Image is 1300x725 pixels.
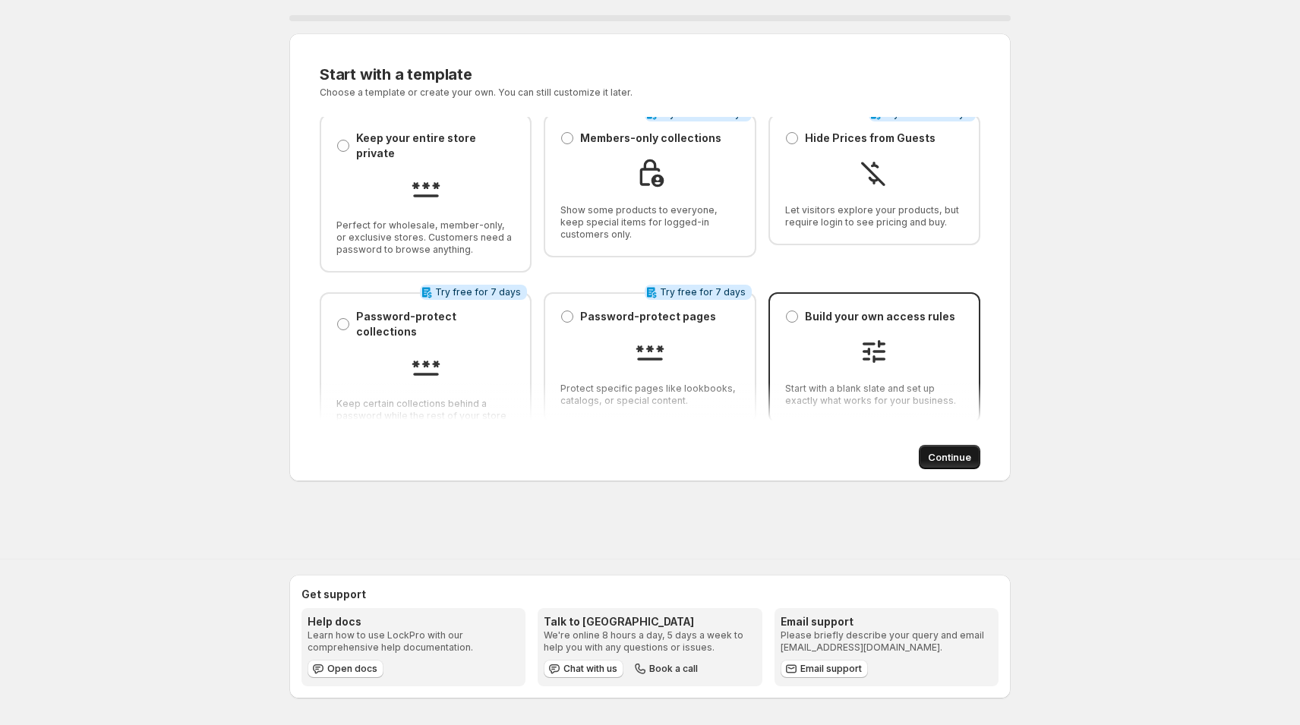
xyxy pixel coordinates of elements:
p: Learn how to use LockPro with our comprehensive help documentation. [308,629,519,654]
span: Keep certain collections behind a password while the rest of your store is open. [336,398,515,434]
button: Chat with us [544,660,623,678]
p: Choose a template or create your own. You can still customize it later. [320,87,800,99]
span: Try free for 7 days [660,286,746,298]
img: Build your own access rules [859,336,889,367]
button: Continue [919,445,980,469]
span: Email support [800,663,862,675]
img: Hide Prices from Guests [859,158,889,188]
span: Protect specific pages like lookbooks, catalogs, or special content. [560,383,739,407]
p: Please briefly describe your query and email [EMAIL_ADDRESS][DOMAIN_NAME]. [781,629,992,654]
h2: Get support [301,587,999,602]
span: Open docs [327,663,377,675]
p: We're online 8 hours a day, 5 days a week to help you with any questions or issues. [544,629,756,654]
span: Continue [928,449,971,465]
span: Perfect for wholesale, member-only, or exclusive stores. Customers need a password to browse anyt... [336,219,515,256]
p: Members-only collections [580,131,721,146]
h3: Email support [781,614,992,629]
span: Show some products to everyone, keep special items for logged-in customers only. [560,204,739,241]
img: Password-protect pages [635,336,665,367]
span: Let visitors explore your products, but require login to see pricing and buy. [785,204,964,229]
p: Keep your entire store private [356,131,515,161]
img: Members-only collections [635,158,665,188]
p: Password-protect collections [356,309,515,339]
span: Chat with us [563,663,617,675]
img: Keep your entire store private [411,173,441,203]
span: Start with a blank slate and set up exactly what works for your business. [785,383,964,407]
span: Start with a template [320,65,472,84]
button: Book a call [629,660,704,678]
h3: Help docs [308,614,519,629]
span: Try free for 7 days [435,286,521,298]
span: Book a call [649,663,698,675]
h3: Talk to [GEOGRAPHIC_DATA] [544,614,756,629]
a: Open docs [308,660,383,678]
p: Build your own access rules [805,309,955,324]
a: Email support [781,660,868,678]
img: Password-protect collections [411,351,441,382]
p: Password-protect pages [580,309,716,324]
p: Hide Prices from Guests [805,131,936,146]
